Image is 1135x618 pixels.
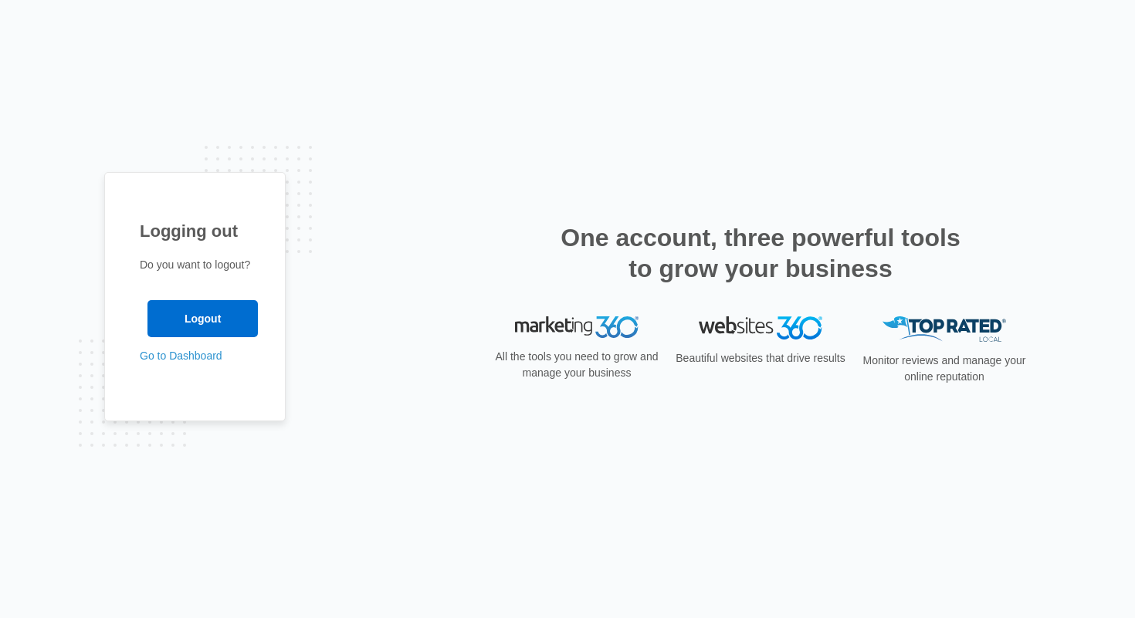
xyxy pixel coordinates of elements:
p: Beautiful websites that drive results [674,350,847,366]
p: All the tools you need to grow and manage your business [490,349,663,381]
h1: Logging out [140,218,250,244]
h2: One account, three powerful tools to grow your business [556,222,965,284]
img: Marketing 360 [515,316,639,338]
input: Logout [147,300,258,337]
img: Top Rated Local [883,316,1006,342]
a: Go to Dashboard [140,350,222,362]
p: Do you want to logout? [140,257,250,273]
img: Websites 360 [699,316,822,339]
p: Monitor reviews and manage your online reputation [858,353,1031,385]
